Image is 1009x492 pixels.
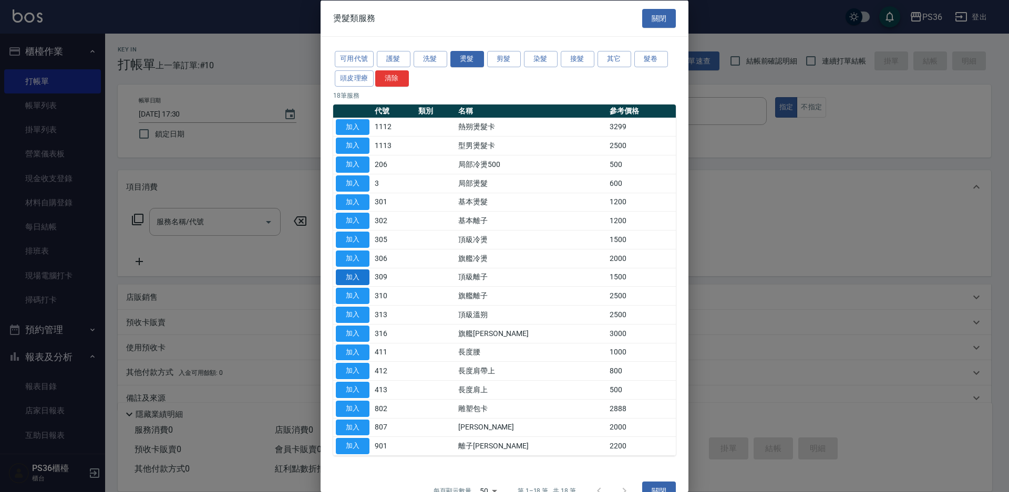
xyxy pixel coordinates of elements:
[607,230,676,249] td: 1500
[333,13,375,23] span: 燙髮類服務
[336,269,369,285] button: 加入
[372,136,416,155] td: 1113
[372,418,416,437] td: 807
[607,361,676,380] td: 800
[336,400,369,416] button: 加入
[607,118,676,137] td: 3299
[456,249,607,268] td: 旗艦冷燙
[336,156,369,173] button: 加入
[456,211,607,230] td: 基本離子
[336,325,369,341] button: 加入
[456,305,607,324] td: 頂級溫朔
[607,268,676,287] td: 1500
[607,136,676,155] td: 2500
[456,286,607,305] td: 旗艦離子
[456,399,607,418] td: 雕塑包卡
[336,438,369,454] button: 加入
[336,194,369,210] button: 加入
[456,136,607,155] td: 型男燙髮卡
[372,380,416,399] td: 413
[336,382,369,398] button: 加入
[456,174,607,193] td: 局部燙髮
[598,51,631,67] button: 其它
[336,288,369,304] button: 加入
[336,344,369,360] button: 加入
[607,155,676,174] td: 500
[607,436,676,455] td: 2200
[336,213,369,229] button: 加入
[372,155,416,174] td: 206
[336,250,369,266] button: 加入
[335,51,374,67] button: 可用代號
[335,70,374,86] button: 頭皮理療
[456,324,607,343] td: 旗艦[PERSON_NAME]
[372,104,416,118] th: 代號
[607,211,676,230] td: 1200
[524,51,558,67] button: 染髮
[607,305,676,324] td: 2500
[375,70,409,86] button: 清除
[487,51,521,67] button: 剪髮
[642,8,676,28] button: 關閉
[336,232,369,248] button: 加入
[607,104,676,118] th: 參考價格
[336,419,369,435] button: 加入
[607,380,676,399] td: 500
[372,193,416,212] td: 301
[456,230,607,249] td: 頂級冷燙
[336,175,369,191] button: 加入
[372,118,416,137] td: 1112
[336,138,369,154] button: 加入
[561,51,594,67] button: 接髮
[414,51,447,67] button: 洗髮
[607,174,676,193] td: 600
[372,399,416,418] td: 802
[372,343,416,362] td: 411
[456,193,607,212] td: 基本燙髮
[607,193,676,212] td: 1200
[456,118,607,137] td: 熱朔燙髮卡
[450,51,484,67] button: 燙髮
[607,343,676,362] td: 1000
[456,380,607,399] td: 長度肩上
[456,361,607,380] td: 長度肩帶上
[456,268,607,287] td: 頂級離子
[372,268,416,287] td: 309
[372,230,416,249] td: 305
[456,436,607,455] td: 離子[PERSON_NAME]
[333,90,676,100] p: 18 筆服務
[336,119,369,135] button: 加入
[607,286,676,305] td: 2500
[634,51,668,67] button: 髮卷
[456,155,607,174] td: 局部冷燙500
[336,307,369,323] button: 加入
[372,249,416,268] td: 306
[607,249,676,268] td: 2000
[607,418,676,437] td: 2000
[416,104,456,118] th: 類別
[372,361,416,380] td: 412
[372,305,416,324] td: 313
[456,418,607,437] td: [PERSON_NAME]
[456,343,607,362] td: 長度腰
[607,324,676,343] td: 3000
[607,399,676,418] td: 2888
[377,51,410,67] button: 護髮
[336,363,369,379] button: 加入
[372,324,416,343] td: 316
[372,211,416,230] td: 302
[372,286,416,305] td: 310
[372,174,416,193] td: 3
[372,436,416,455] td: 901
[456,104,607,118] th: 名稱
